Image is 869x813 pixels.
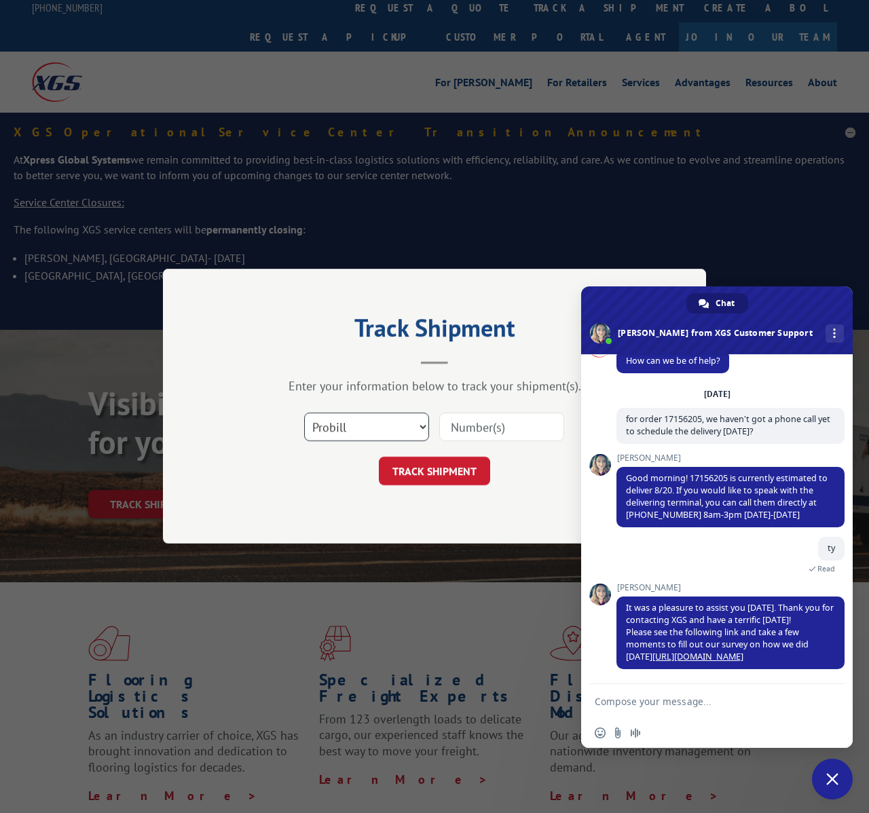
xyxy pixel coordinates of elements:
[817,564,835,573] span: Read
[439,413,564,442] input: Number(s)
[626,602,834,662] span: It was a pleasure to assist you [DATE]. Thank you for contacting XGS and have a terrific [DATE]! ...
[379,457,490,486] button: TRACK SHIPMENT
[686,293,748,314] a: Chat
[595,727,606,738] span: Insert an emoji
[828,542,835,554] span: ty
[652,651,743,662] a: [URL][DOMAIN_NAME]
[626,472,828,521] span: Good morning! 17156205 is currently estimated to deliver 8/20. If you would like to speak with th...
[616,583,845,592] span: [PERSON_NAME]
[595,684,812,718] textarea: Compose your message...
[616,453,845,463] span: [PERSON_NAME]
[716,293,735,314] span: Chat
[612,727,623,738] span: Send a file
[626,355,720,366] span: How can we be of help?
[630,727,641,738] span: Audio message
[704,390,731,398] div: [DATE]
[626,413,830,437] span: for order 17156205, we haven’t got a phone call yet to schedule the delivery [DATE]?
[812,759,853,799] a: Close chat
[231,318,638,344] h2: Track Shipment
[231,379,638,394] div: Enter your information below to track your shipment(s).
